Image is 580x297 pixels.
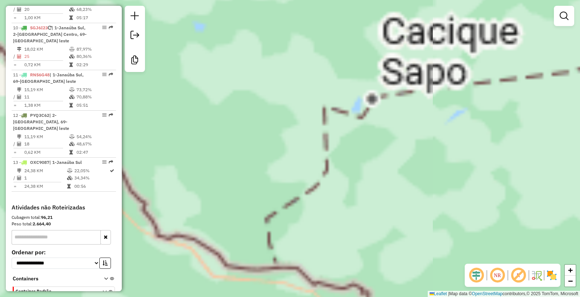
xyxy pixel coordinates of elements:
[17,176,21,180] i: Total de Atividades
[13,113,69,131] span: 12 -
[74,174,109,182] td: 34,34%
[128,53,142,69] a: Criar modelo
[546,270,558,281] img: Exibir/Ocultar setores
[33,221,51,226] strong: 2.664,40
[48,26,51,30] i: Veículo já utilizado nesta sessão
[13,25,87,43] span: | 1-Janaúba Sul, 2-[GEOGRAPHIC_DATA] Centro, 69-[GEOGRAPHIC_DATA] leste
[24,167,67,174] td: 24,38 KM
[76,93,113,101] td: 70,88%
[24,102,69,109] td: 1,38 KM
[568,266,573,275] span: +
[102,72,107,77] em: Opções
[13,149,17,156] td: =
[67,176,72,180] i: % de utilização da cubagem
[13,275,95,283] span: Containers
[17,169,21,173] i: Distância Total
[13,183,17,190] td: =
[99,258,111,269] button: Ordem crescente
[24,14,69,21] td: 1,00 KM
[17,95,21,99] i: Total de Atividades
[24,6,69,13] td: 20
[13,93,17,101] td: /
[69,54,75,59] i: % de utilização da cubagem
[13,174,17,182] td: /
[67,184,71,188] i: Tempo total em rota
[13,14,17,21] td: =
[565,265,576,276] a: Zoom in
[69,63,73,67] i: Tempo total em rota
[17,88,21,92] i: Distância Total
[76,53,113,60] td: 80,36%
[13,72,84,84] span: 11 -
[109,72,113,77] em: Rota exportada
[74,167,109,174] td: 22,05%
[472,291,503,296] a: OpenStreetMap
[30,113,49,118] span: PYQ3C62
[69,95,75,99] i: % de utilização da cubagem
[69,16,73,20] i: Tempo total em rota
[24,61,69,68] td: 0,72 KM
[12,214,116,221] div: Cubagem total:
[568,276,573,285] span: −
[13,61,17,68] td: =
[24,86,69,93] td: 15,19 KM
[67,169,72,173] i: % de utilização do peso
[24,149,69,156] td: 0,62 KM
[76,86,113,93] td: 73,72%
[24,174,67,182] td: 1
[76,149,113,156] td: 02:47
[76,102,113,109] td: 05:51
[13,140,17,148] td: /
[76,6,113,13] td: 68,23%
[12,248,116,256] label: Ordenar por:
[109,113,113,117] em: Rota exportada
[102,113,107,117] em: Opções
[76,61,113,68] td: 02:29
[76,46,113,53] td: 87,97%
[13,113,69,131] span: | 2-[GEOGRAPHIC_DATA], 69-[GEOGRAPHIC_DATA] leste
[448,291,449,296] span: |
[69,88,75,92] i: % de utilização do peso
[128,28,142,44] a: Exportar sessão
[69,150,73,154] i: Tempo total em rota
[102,160,107,164] em: Opções
[74,183,109,190] td: 00:56
[69,135,75,139] i: % de utilização do peso
[110,169,114,173] i: Rota otimizada
[17,47,21,51] i: Distância Total
[17,142,21,146] i: Total de Atividades
[76,133,113,140] td: 54,24%
[24,183,67,190] td: 24,38 KM
[428,291,580,297] div: Map data © contributors,© 2025 TomTom, Microsoft
[30,72,50,77] span: RNS6G48
[17,7,21,12] i: Total de Atividades
[24,133,69,140] td: 11,19 KM
[24,93,69,101] td: 11
[69,7,75,12] i: % de utilização da cubagem
[30,25,48,30] span: SGJ6I23
[430,291,447,296] a: Leaflet
[24,53,69,60] td: 25
[102,25,107,30] em: Opções
[24,140,69,148] td: 18
[17,135,21,139] i: Distância Total
[510,267,527,284] span: Exibir rótulo
[489,267,506,284] span: Ocultar NR
[12,204,116,211] h4: Atividades não Roteirizadas
[69,47,75,51] i: % de utilização do peso
[41,215,53,220] strong: 96,21
[13,160,82,165] span: 13 -
[109,160,113,164] em: Rota exportada
[13,25,87,43] span: 10 -
[565,276,576,287] a: Zoom out
[13,53,17,60] td: /
[109,25,113,30] em: Rota exportada
[557,9,571,23] a: Exibir filtros
[24,46,69,53] td: 18,02 KM
[76,140,113,148] td: 48,67%
[17,54,21,59] i: Total de Atividades
[128,9,142,25] a: Nova sessão e pesquisa
[531,270,542,281] img: Fluxo de ruas
[69,103,73,107] i: Tempo total em rota
[16,288,94,294] span: Container Padrão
